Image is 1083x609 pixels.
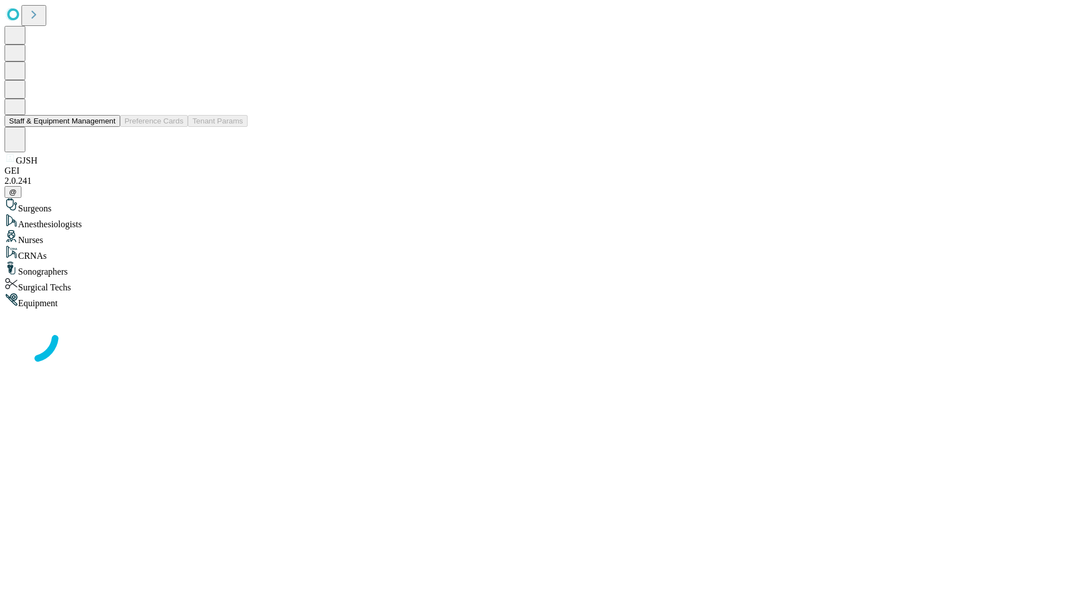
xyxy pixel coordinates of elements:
[5,277,1078,293] div: Surgical Techs
[5,176,1078,186] div: 2.0.241
[5,115,120,127] button: Staff & Equipment Management
[5,261,1078,277] div: Sonographers
[5,293,1078,308] div: Equipment
[5,245,1078,261] div: CRNAs
[188,115,248,127] button: Tenant Params
[120,115,188,127] button: Preference Cards
[5,230,1078,245] div: Nurses
[5,166,1078,176] div: GEI
[5,198,1078,214] div: Surgeons
[9,188,17,196] span: @
[5,186,21,198] button: @
[16,156,37,165] span: GJSH
[5,214,1078,230] div: Anesthesiologists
